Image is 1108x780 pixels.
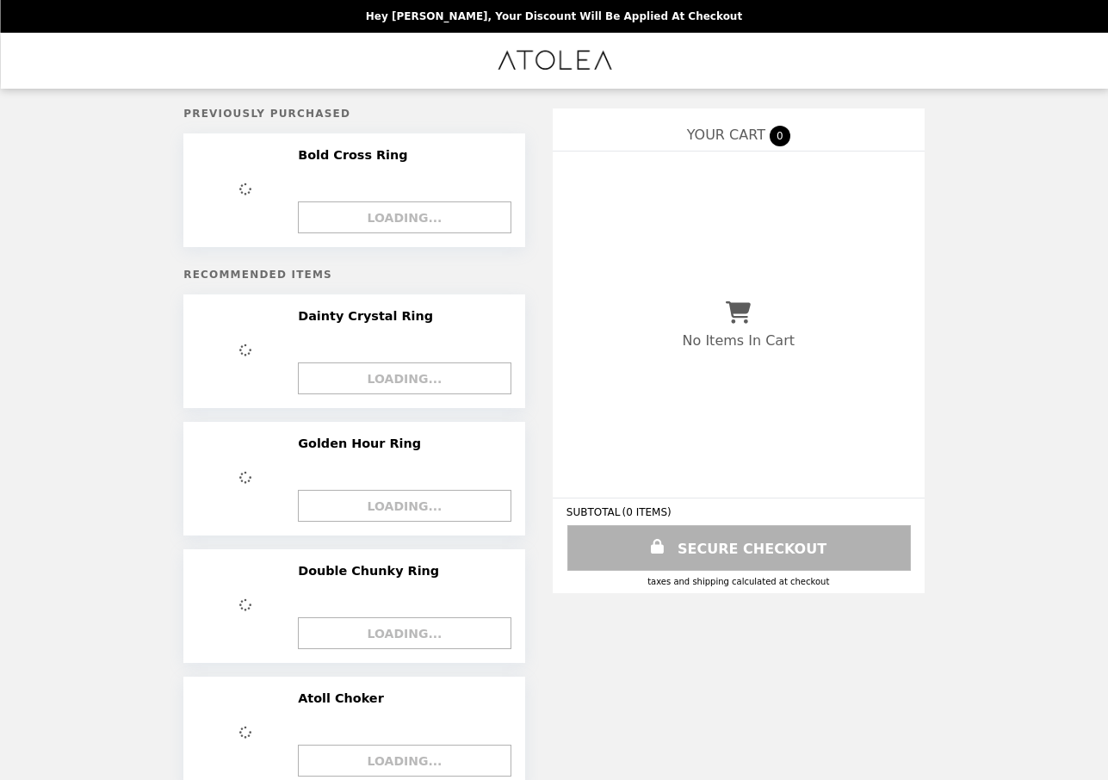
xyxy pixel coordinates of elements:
span: YOUR CART [687,127,765,143]
h2: Bold Cross Ring [298,147,414,163]
span: ( 0 ITEMS ) [622,506,671,518]
h2: Dainty Crystal Ring [298,308,440,324]
div: Taxes and Shipping calculated at checkout [566,577,911,586]
h2: Double Chunky Ring [298,563,446,579]
h5: Previously Purchased [183,108,525,120]
img: Brand Logo [495,43,613,78]
span: 0 [770,126,790,146]
p: No Items In Cart [683,332,795,349]
span: SUBTOTAL [566,506,622,518]
p: Hey [PERSON_NAME], your discount will be applied at checkout [366,10,742,22]
h5: Recommended Items [183,269,525,281]
h2: Atoll Choker [298,690,391,706]
h2: Golden Hour Ring [298,436,428,451]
